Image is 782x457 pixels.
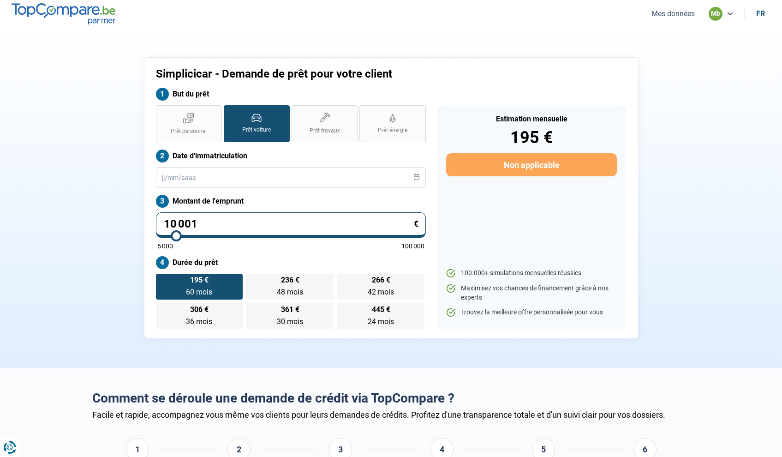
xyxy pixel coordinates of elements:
span: 236 € [281,277,299,284]
span: Prêt personnel [171,127,207,135]
div: Facile et rapide, accompagnez vous même vos clients pour leurs demandes de crédits. Profitez d'un... [92,410,690,420]
div: fr [756,9,765,18]
span: 60 mois [186,288,212,296]
li: 100.000+ simulations mensuelles réussies [446,269,616,278]
span: Prêt énergie [378,126,407,134]
span: 30 mois [277,317,303,326]
span: 361 € [281,306,299,313]
span: Prêt voiture [242,126,271,134]
li: Maximisez vos chances de financement grâce à nos experts [446,284,616,302]
button: Non applicable [446,153,616,176]
span: 195 € [190,277,209,284]
input: jj/mm/aaaa [156,167,426,188]
span: 48 mois [277,288,303,296]
div: Estimation mensuelle [446,115,616,123]
span: 445 € [372,306,390,313]
span: 266 € [372,277,390,284]
span: 24 mois [368,317,394,326]
img: TopCompare.be [12,3,115,24]
li: Trouvez la meilleure offre personnalisée pour vous [446,308,616,317]
span: 306 € [190,306,209,313]
h1: Simplicicar - Demande de prêt pour votre client [156,67,506,81]
span: 5 000 [157,243,173,249]
h2: Comment se déroule une demande de crédit via TopCompare ? [92,391,690,406]
span: 42 mois [368,288,394,296]
span: 100 000 [401,243,424,249]
span: 36 mois [186,317,212,326]
span: Prêt travaux [310,127,340,135]
div: mb [709,7,722,21]
span: € [414,220,418,228]
button: Mes données [649,9,698,18]
label: Montant de l'emprunt [156,195,426,208]
label: But du prêt [156,88,426,101]
label: Date d'immatriculation [156,150,426,162]
div: 195 € [446,129,616,146]
label: Durée du prêt [156,256,426,269]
